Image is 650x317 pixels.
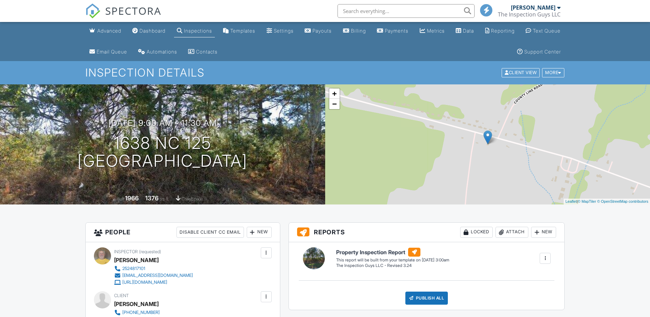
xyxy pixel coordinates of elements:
[220,25,258,37] a: Templates
[565,199,577,203] a: Leaflet
[302,25,334,37] a: Payouts
[564,199,650,204] div: |
[312,28,332,34] div: Payouts
[116,196,124,201] span: Built
[495,227,528,238] div: Attach
[114,309,193,316] a: [PHONE_NUMBER]
[338,4,475,18] input: Search everything...
[247,227,272,238] div: New
[174,25,215,37] a: Inspections
[105,3,161,18] span: SPECTORA
[417,25,447,37] a: Metrics
[122,266,145,271] div: 2524817101
[482,25,517,37] a: Reporting
[114,249,138,254] span: Inspector
[533,28,561,34] div: Text Queue
[77,134,247,171] h1: 1638 NC 125 [GEOGRAPHIC_DATA]
[460,227,493,238] div: Locked
[160,196,169,201] span: sq. ft.
[514,46,564,58] a: Support Center
[491,28,515,34] div: Reporting
[264,25,296,37] a: Settings
[498,11,561,18] div: The Inspection Guys LLC
[114,293,129,298] span: Client
[85,67,565,79] h1: Inspection Details
[196,49,218,55] div: Contacts
[336,248,449,257] h6: Property Inspection Report
[130,25,168,37] a: Dashboard
[542,68,564,78] div: More
[122,273,193,278] div: [EMAIL_ADDRESS][DOMAIN_NAME]
[374,25,411,37] a: Payments
[86,223,280,242] h3: People
[97,49,127,55] div: Email Queue
[114,265,193,272] a: 2524817101
[405,292,448,305] div: Publish All
[145,195,159,202] div: 1376
[114,279,193,286] a: [URL][DOMAIN_NAME]
[524,49,561,55] div: Support Center
[329,99,340,109] a: Zoom out
[531,227,556,238] div: New
[502,68,540,78] div: Client View
[139,28,165,34] div: Dashboard
[85,3,100,19] img: The Best Home Inspection Software - Spectora
[289,223,565,242] h3: Reports
[336,257,449,263] div: This report will be built from your template on [DATE] 3:00am
[597,199,648,203] a: © OpenStreetMap contributors
[97,28,121,34] div: Advanced
[135,46,180,58] a: Automations (Basic)
[139,249,161,254] span: (requested)
[185,46,220,58] a: Contacts
[176,227,244,238] div: Disable Client CC Email
[523,25,563,37] a: Text Queue
[87,46,130,58] a: Email Queue
[230,28,255,34] div: Templates
[511,4,555,11] div: [PERSON_NAME]
[351,28,366,34] div: Billing
[340,25,369,37] a: Billing
[463,28,474,34] div: Data
[385,28,408,34] div: Payments
[114,255,159,265] div: [PERSON_NAME]
[147,49,177,55] div: Automations
[329,89,340,99] a: Zoom in
[122,310,160,315] div: [PHONE_NUMBER]
[336,263,449,269] div: The Inspection Guys LLC - Revised 3.24
[122,280,167,285] div: [URL][DOMAIN_NAME]
[114,272,193,279] a: [EMAIL_ADDRESS][DOMAIN_NAME]
[114,299,159,309] div: [PERSON_NAME]
[125,195,139,202] div: 1966
[501,70,541,75] a: Client View
[274,28,294,34] div: Settings
[182,196,203,201] span: crawlspace
[85,9,161,24] a: SPECTORA
[87,25,124,37] a: Advanced
[578,199,596,203] a: © MapTiler
[453,25,477,37] a: Data
[427,28,445,34] div: Metrics
[108,118,217,128] h3: [DATE] 9:00 am - 11:30 am
[184,28,212,34] div: Inspections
